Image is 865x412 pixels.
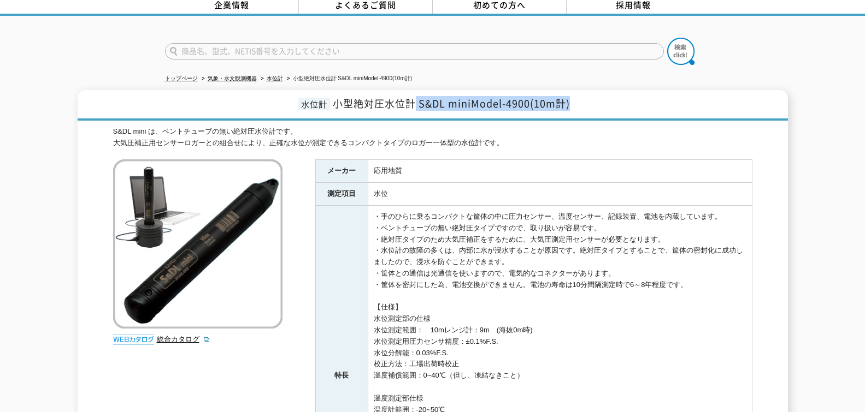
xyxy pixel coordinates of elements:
li: 小型絶対圧水位計 S&DL miniModel-4900(10m計) [285,73,413,85]
img: 小型絶対圧水位計 S&DL miniModel-4900(10m計) [113,159,283,329]
input: 商品名、型式、NETIS番号を入力してください [165,43,664,59]
td: 応用地質 [368,160,752,183]
th: メーカー [315,160,368,183]
td: 水位 [368,183,752,206]
a: 水位計 [267,75,283,81]
span: 小型絶対圧水位計 S&DL miniModel-4900(10m計) [333,96,570,111]
a: 総合カタログ [157,335,210,343]
th: 測定項目 [315,183,368,206]
div: S&DL mini は、ベントチューブの無い絶対圧水位計です。 大気圧補正用センサーロガーとの組合せにより、正確な水位が測定できるコンパクトタイプのロガー一体型の水位計です。 [113,126,752,149]
a: トップページ [165,75,198,81]
img: btn_search.png [667,38,695,65]
img: webカタログ [113,334,154,345]
span: 水位計 [298,98,330,110]
a: 気象・水文観測機器 [208,75,257,81]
